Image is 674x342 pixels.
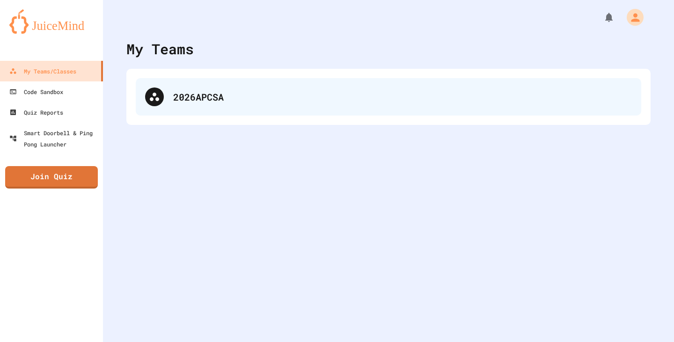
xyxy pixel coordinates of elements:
[5,166,98,189] a: Join Quiz
[586,9,617,25] div: My Notifications
[9,86,63,97] div: Code Sandbox
[617,7,646,28] div: My Account
[173,90,632,104] div: 2026APCSA
[126,38,194,59] div: My Teams
[9,65,76,77] div: My Teams/Classes
[9,107,63,118] div: Quiz Reports
[9,9,94,34] img: logo-orange.svg
[136,78,641,116] div: 2026APCSA
[9,127,99,150] div: Smart Doorbell & Ping Pong Launcher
